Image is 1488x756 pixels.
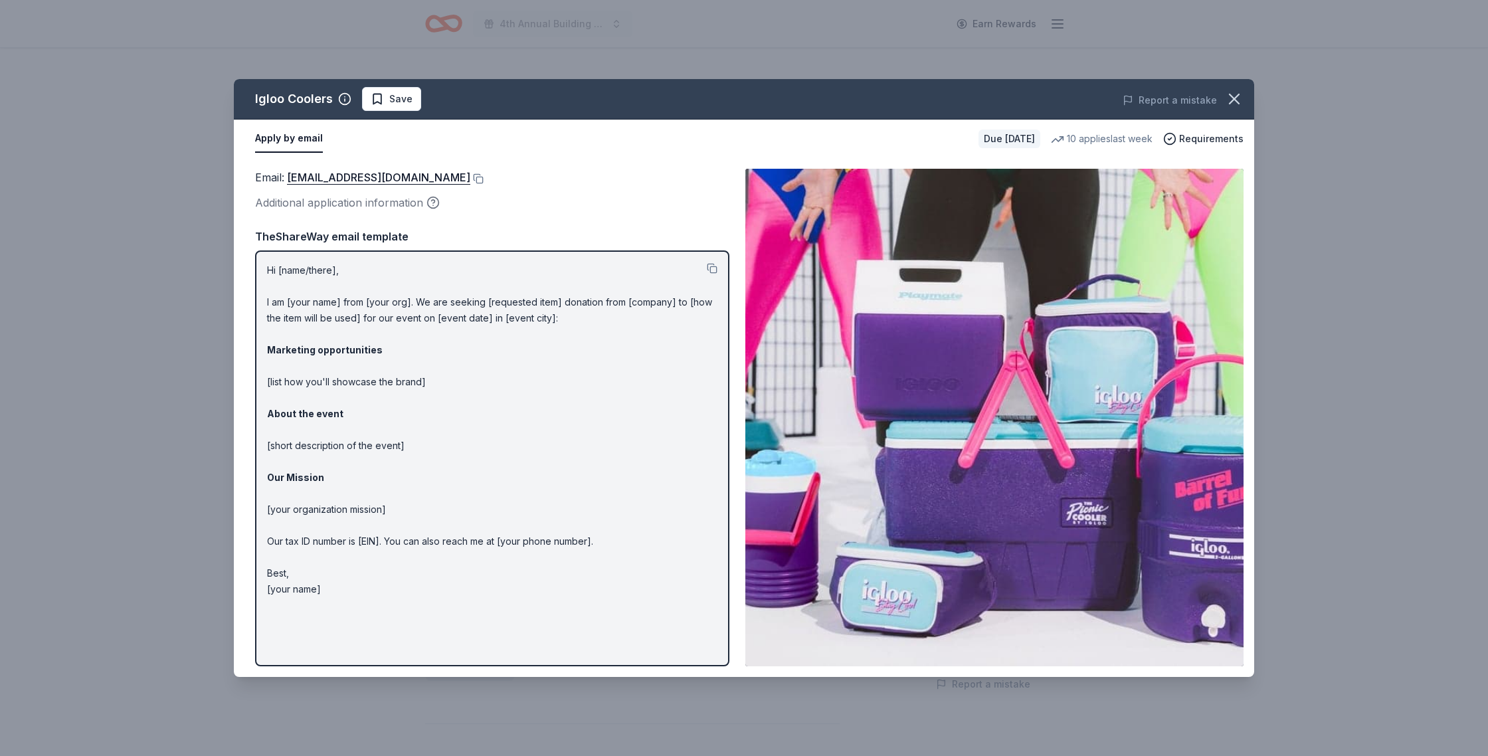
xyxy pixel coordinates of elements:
[1163,131,1244,147] button: Requirements
[267,472,324,483] strong: Our Mission
[255,228,729,245] div: TheShareWay email template
[1051,131,1153,147] div: 10 applies last week
[255,171,470,184] span: Email :
[287,169,470,186] a: [EMAIL_ADDRESS][DOMAIN_NAME]
[978,130,1040,148] div: Due [DATE]
[1123,92,1217,108] button: Report a mistake
[255,194,729,211] div: Additional application information
[267,262,717,597] p: Hi [name/there], I am [your name] from [your org]. We are seeking [requested item] donation from ...
[267,408,343,419] strong: About the event
[255,88,333,110] div: Igloo Coolers
[267,344,383,355] strong: Marketing opportunities
[255,125,323,153] button: Apply by email
[389,91,413,107] span: Save
[745,169,1244,666] img: Image for Igloo Coolers
[362,87,421,111] button: Save
[1179,131,1244,147] span: Requirements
